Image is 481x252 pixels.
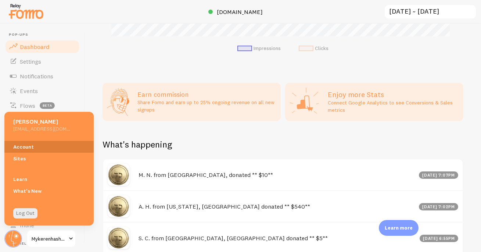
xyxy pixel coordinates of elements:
a: Inline [4,218,80,233]
span: Pop-ups [9,32,80,37]
img: fomo-relay-logo-orange.svg [8,2,44,21]
div: [DATE] 7:07pm [419,171,459,179]
h2: What's happening [103,139,172,150]
h5: [PERSON_NAME] [13,118,70,125]
li: Impressions [237,45,281,52]
a: Enjoy more Stats Connect Google Analytics to see Conversions & Sales metrics [285,83,463,121]
a: Flows beta [4,98,80,113]
h5: [EMAIL_ADDRESS][DOMAIN_NAME] [13,125,70,132]
h4: A. H. from [US_STATE], [GEOGRAPHIC_DATA] donated ** $540** [139,203,414,210]
a: Account [4,141,94,153]
a: Learn [4,173,94,185]
span: Notifications [20,72,53,80]
a: Mykerenhashana [26,230,76,248]
li: Clicks [299,45,329,52]
p: Connect Google Analytics to see Conversions & Sales metrics [328,99,459,114]
div: [DATE] 6:55pm [420,235,459,242]
span: Settings [20,58,41,65]
a: Log Out [13,208,37,219]
p: Share Fomo and earn up to 25% ongoing revenue on all new signups [137,99,276,113]
p: Learn more [385,224,413,231]
span: beta [40,102,55,109]
a: What's New [4,185,94,197]
h4: M. N. from [GEOGRAPHIC_DATA], donated ** $10** [139,171,414,179]
a: Settings [4,54,80,69]
h2: Enjoy more Stats [328,90,459,99]
h4: S. C. from [GEOGRAPHIC_DATA], [GEOGRAPHIC_DATA] donated ** $5** [139,234,415,242]
span: Flows [20,102,35,109]
div: [DATE] 7:02pm [419,203,459,210]
div: Learn more [379,220,419,236]
span: Mykerenhashana [32,234,67,243]
span: Dashboard [20,43,49,50]
span: Events [20,87,38,95]
h3: Earn commission [137,90,276,99]
a: Dashboard [4,39,80,54]
a: Notifications [4,69,80,84]
a: Sites [4,153,94,164]
img: Google Analytics [290,87,319,117]
a: Events [4,84,80,98]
